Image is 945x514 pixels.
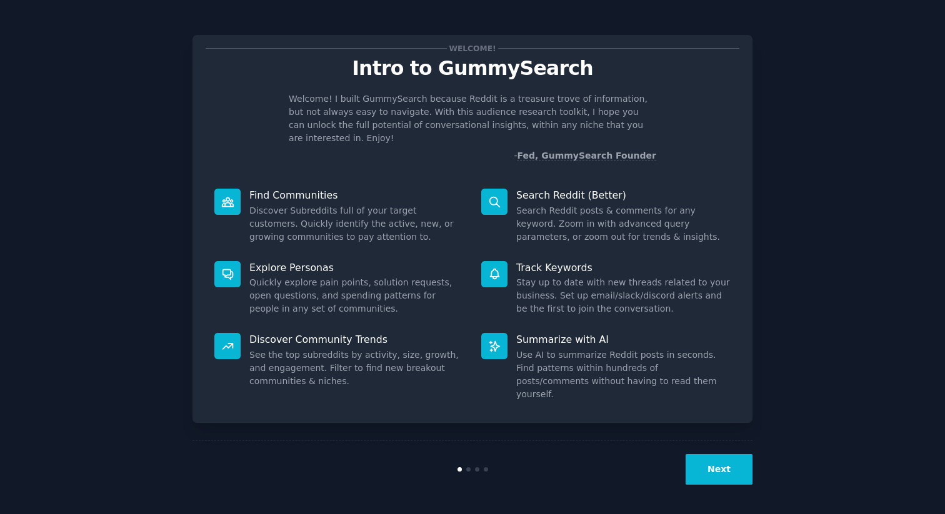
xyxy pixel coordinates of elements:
p: Explore Personas [249,261,464,274]
p: Find Communities [249,189,464,202]
dd: See the top subreddits by activity, size, growth, and engagement. Filter to find new breakout com... [249,348,464,388]
dd: Discover Subreddits full of your target customers. Quickly identify the active, new, or growing c... [249,204,464,244]
dd: Use AI to summarize Reddit posts in seconds. Find patterns within hundreds of posts/comments with... [516,348,731,401]
p: Welcome! I built GummySearch because Reddit is a treasure trove of information, but not always ea... [289,92,656,145]
dd: Stay up to date with new threads related to your business. Set up email/slack/discord alerts and ... [516,276,731,315]
a: Fed, GummySearch Founder [517,151,656,161]
span: Welcome! [447,42,498,55]
button: Next [686,454,752,485]
div: - [514,149,656,162]
p: Intro to GummySearch [206,57,739,79]
p: Discover Community Trends [249,333,464,346]
dd: Quickly explore pain points, solution requests, open questions, and spending patterns for people ... [249,276,464,315]
p: Track Keywords [516,261,731,274]
dd: Search Reddit posts & comments for any keyword. Zoom in with advanced query parameters, or zoom o... [516,204,731,244]
p: Search Reddit (Better) [516,189,731,202]
p: Summarize with AI [516,333,731,346]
